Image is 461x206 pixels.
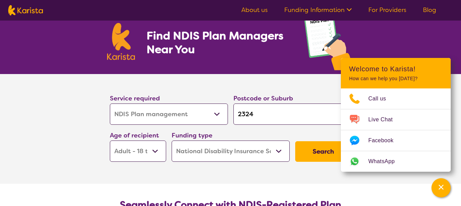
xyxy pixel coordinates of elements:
ul: Choose channel [341,88,451,172]
label: Age of recipient [110,131,159,140]
h1: Find NDIS Plan Managers Near You [147,29,290,56]
a: Web link opens in a new tab. [341,151,451,172]
p: How can we help you [DATE]? [349,76,442,82]
img: plan-management [304,14,354,74]
button: Search [295,141,351,162]
a: For Providers [368,6,406,14]
img: Karista logo [107,23,135,60]
a: Funding Information [284,6,352,14]
span: Live Chat [368,114,401,125]
label: Funding type [172,131,212,140]
span: WhatsApp [368,156,403,167]
div: Channel Menu [341,58,451,172]
h2: Welcome to Karista! [349,65,442,73]
a: Blog [423,6,436,14]
label: Postcode or Suburb [233,94,293,102]
input: Type [233,104,351,125]
span: Call us [368,94,394,104]
a: About us [241,6,268,14]
span: Facebook [368,135,402,146]
label: Service required [110,94,160,102]
button: Channel Menu [431,178,451,197]
img: Karista logo [8,5,43,15]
